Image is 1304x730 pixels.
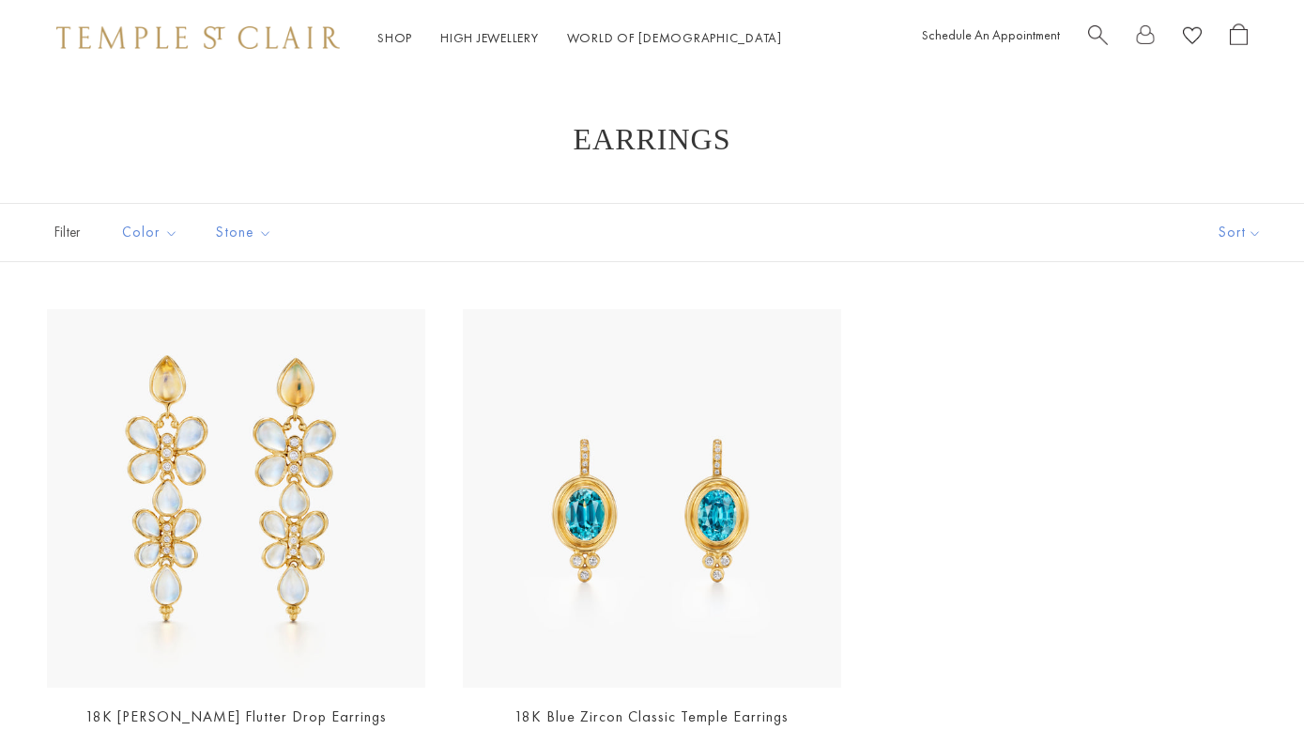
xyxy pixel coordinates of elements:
[113,221,192,244] span: Color
[922,26,1060,43] a: Schedule An Appointment
[514,707,789,726] a: 18K Blue Zircon Classic Temple Earrings
[567,29,782,46] a: World of [DEMOGRAPHIC_DATA]World of [DEMOGRAPHIC_DATA]
[1230,23,1248,53] a: Open Shopping Bag
[377,26,782,50] nav: Main navigation
[47,309,425,688] a: 18K Luna Flutter Drop Earrings18K Luna Flutter Drop Earrings
[56,26,340,49] img: Temple St. Clair
[1210,642,1285,711] iframe: Gorgias live chat messenger
[440,29,539,46] a: High JewelleryHigh Jewellery
[75,122,1229,156] h1: Earrings
[377,29,412,46] a: ShopShop
[1088,23,1108,53] a: Search
[108,211,192,254] button: Color
[47,309,425,688] img: 18K Luna Flutter Drop Earrings
[207,221,286,244] span: Stone
[1183,23,1202,53] a: View Wishlist
[202,211,286,254] button: Stone
[85,707,387,726] a: 18K [PERSON_NAME] Flutter Drop Earrings
[1176,204,1304,261] button: Show sort by
[463,309,841,688] img: 18K Blue Zircon Classic Temple Earrings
